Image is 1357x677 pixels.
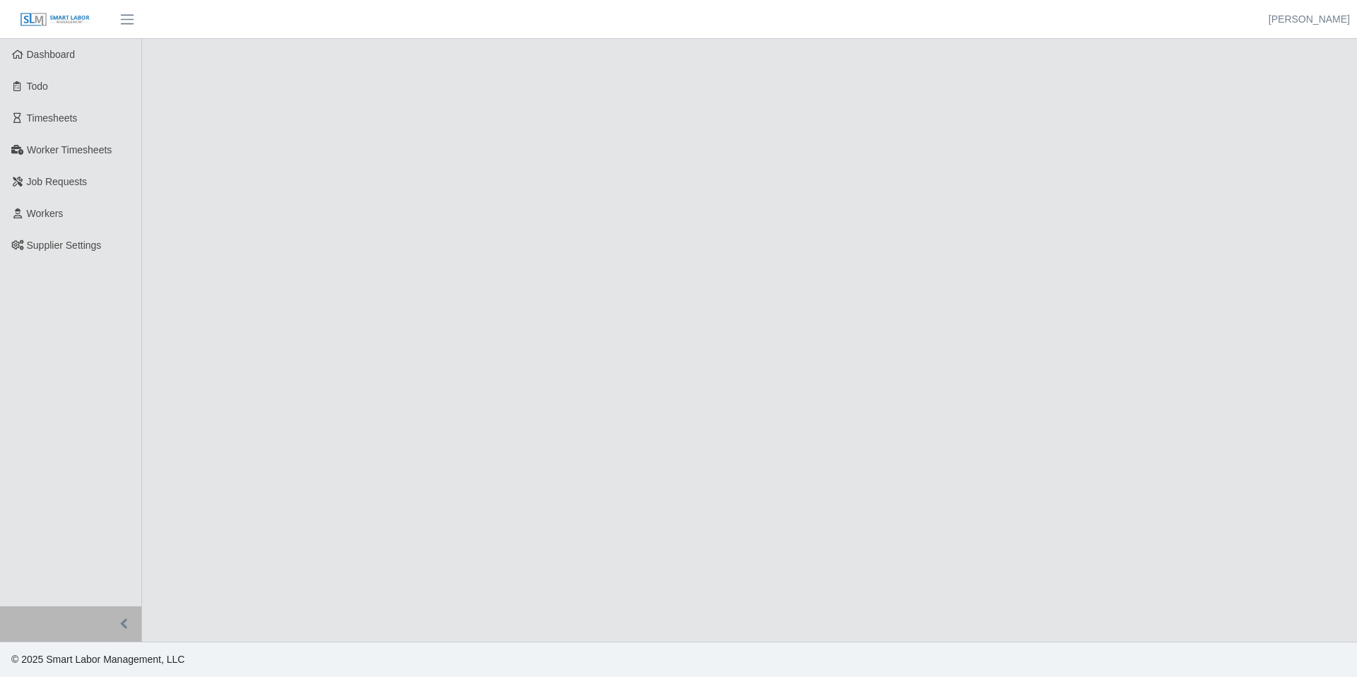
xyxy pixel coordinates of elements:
[27,81,48,92] span: Todo
[27,208,64,219] span: Workers
[20,12,90,28] img: SLM Logo
[1269,12,1350,27] a: [PERSON_NAME]
[27,176,88,187] span: Job Requests
[27,240,102,251] span: Supplier Settings
[27,49,76,60] span: Dashboard
[27,112,78,124] span: Timesheets
[11,654,184,665] span: © 2025 Smart Labor Management, LLC
[27,144,112,155] span: Worker Timesheets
